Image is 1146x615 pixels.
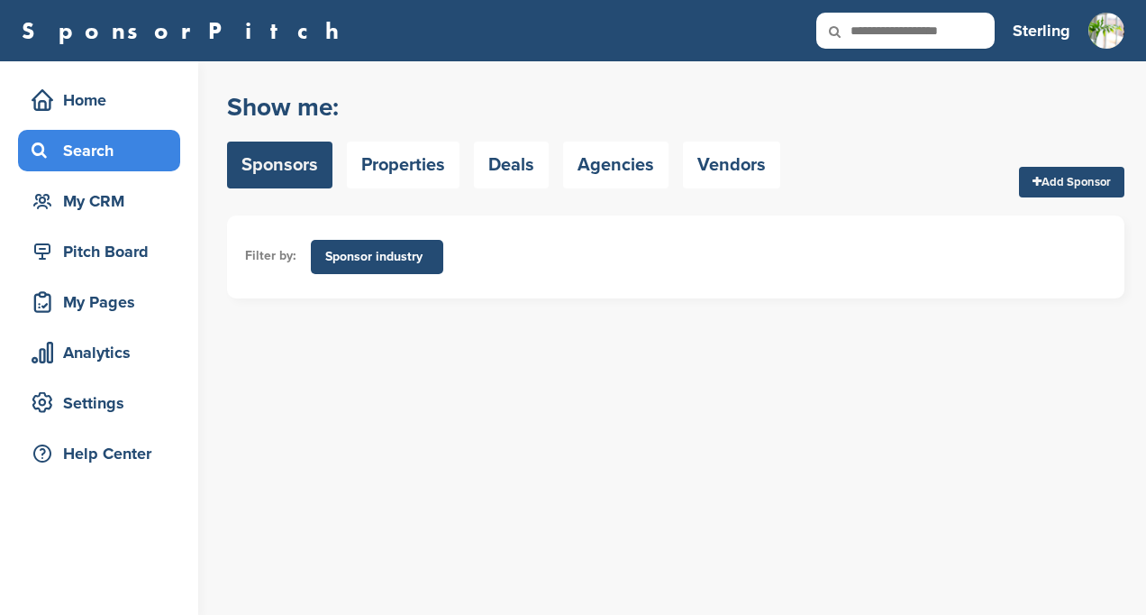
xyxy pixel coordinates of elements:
[18,180,180,222] a: My CRM
[683,142,780,188] a: Vendors
[27,84,180,116] div: Home
[18,382,180,424] a: Settings
[245,246,296,266] li: Filter by:
[18,79,180,121] a: Home
[1013,18,1070,43] h3: Sterling
[563,142,668,188] a: Agencies
[27,437,180,470] div: Help Center
[18,433,180,474] a: Help Center
[27,336,180,369] div: Analytics
[18,281,180,323] a: My Pages
[27,286,180,318] div: My Pages
[27,235,180,268] div: Pitch Board
[227,142,332,188] a: Sponsors
[1019,167,1124,197] a: Add Sponsor
[27,185,180,217] div: My CRM
[18,231,180,272] a: Pitch Board
[27,134,180,167] div: Search
[474,142,549,188] a: Deals
[18,332,180,373] a: Analytics
[18,130,180,171] a: Search
[22,19,350,42] a: SponsorPitch
[325,247,429,267] span: Sponsor industry
[347,142,459,188] a: Properties
[1013,11,1070,50] a: Sterling
[227,91,780,124] h2: Show me:
[27,387,180,419] div: Settings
